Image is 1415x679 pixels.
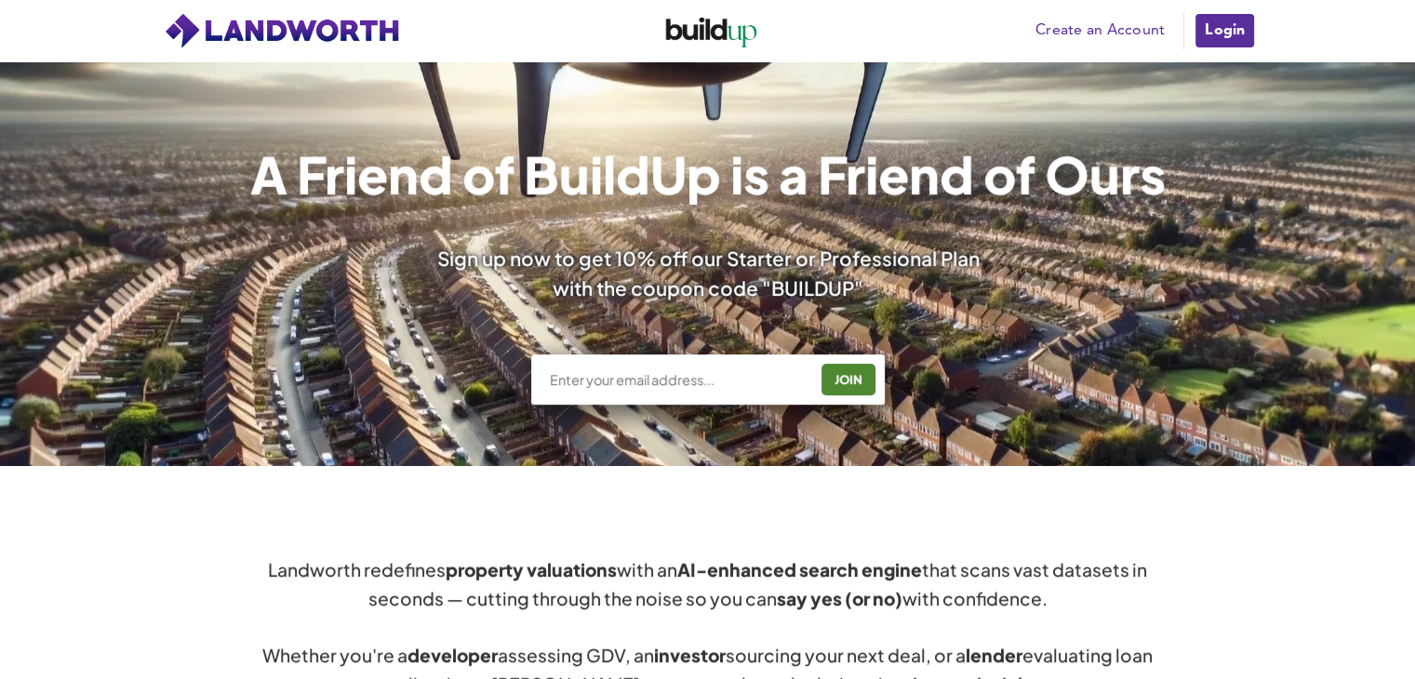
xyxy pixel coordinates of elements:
button: JOIN [821,364,875,395]
strong: property valuations [446,558,617,580]
strong: AI-enhanced search engine [677,558,922,580]
strong: investor [654,644,726,666]
input: Enter your email address... [548,370,808,389]
a: Login [1194,12,1256,49]
div: Sign up now to get 10% off our Starter or Professional Plan with the coupon code "BUILDUP" [425,244,991,301]
div: JOIN [827,365,870,394]
a: Create an Account [1026,17,1174,45]
strong: developer [407,644,498,666]
strong: say yes (or no) [777,587,902,609]
strong: lender [966,644,1022,666]
h1: A Friend of BuildUp is a Friend of Ours [250,149,1166,199]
